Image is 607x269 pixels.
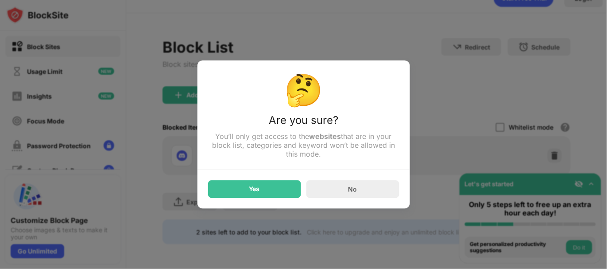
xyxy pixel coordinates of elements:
div: You’ll only get access to the that are in your block list, categories and keyword won’t be allowe... [208,132,399,159]
div: Yes [249,186,260,193]
div: No [348,185,357,193]
div: Are you sure? [208,114,399,132]
strong: websites [309,132,341,141]
div: 🤔 [208,71,399,109]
